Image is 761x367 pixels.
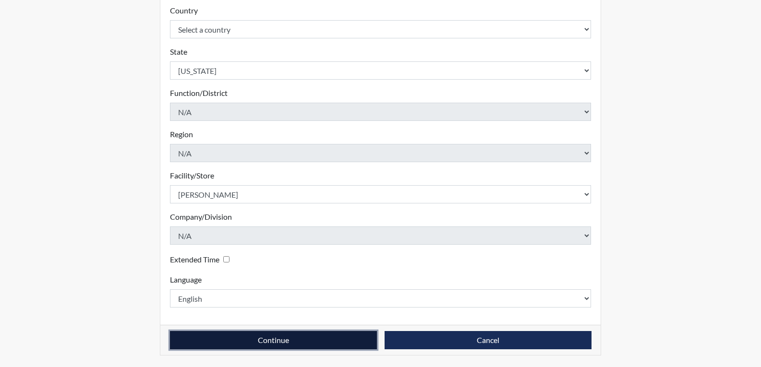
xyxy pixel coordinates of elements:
label: Facility/Store [170,170,214,181]
label: Country [170,5,198,16]
div: Checking this box will provide the interviewee with an accomodation of extra time to answer each ... [170,252,233,266]
label: Language [170,274,202,285]
label: Company/Division [170,211,232,223]
button: Continue [170,331,377,349]
button: Cancel [385,331,592,349]
label: Extended Time [170,254,219,265]
label: Function/District [170,87,228,99]
label: State [170,46,187,58]
label: Region [170,129,193,140]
